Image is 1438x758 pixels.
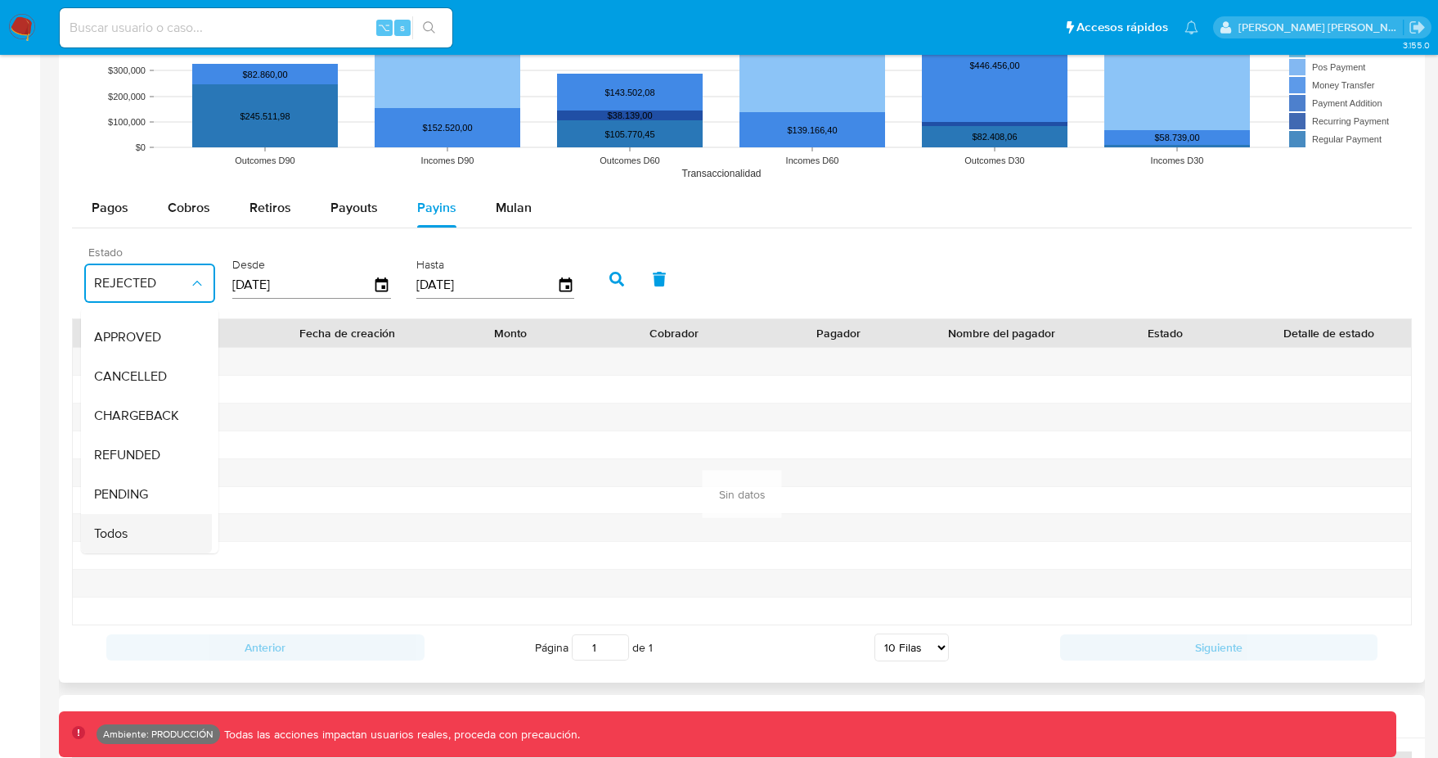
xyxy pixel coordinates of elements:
h2: Usuarios Asociados [72,708,1412,724]
input: Buscar usuario o caso... [60,17,452,38]
span: ⌥ [378,20,390,35]
p: Todas las acciones impactan usuarios reales, proceda con precaución. [220,727,580,742]
p: Ambiente: PRODUCCIÓN [103,731,213,738]
p: mauro.ibarra@mercadolibre.com [1238,20,1404,35]
a: Salir [1409,19,1426,36]
a: Notificaciones [1184,20,1198,34]
span: Accesos rápidos [1076,19,1168,36]
span: 3.155.0 [1403,38,1430,52]
button: search-icon [412,16,446,39]
span: s [400,20,405,35]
